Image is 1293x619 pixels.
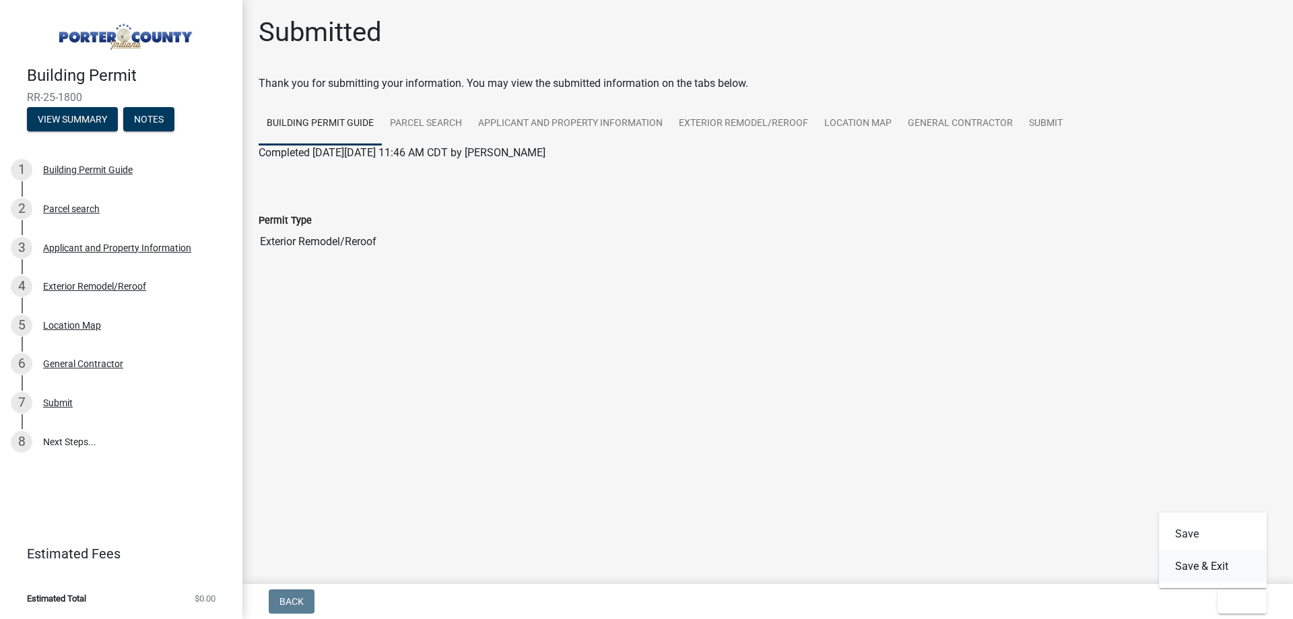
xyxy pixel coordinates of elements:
[43,165,133,174] div: Building Permit Guide
[11,431,32,453] div: 8
[27,115,118,125] wm-modal-confirm: Summary
[43,204,100,214] div: Parcel search
[382,102,470,145] a: Parcel search
[1021,102,1071,145] a: Submit
[900,102,1021,145] a: General Contractor
[259,216,312,226] label: Permit Type
[1159,513,1267,588] div: Exit
[43,243,191,253] div: Applicant and Property Information
[259,102,382,145] a: Building Permit Guide
[671,102,816,145] a: Exterior Remodel/Reroof
[259,16,382,48] h1: Submitted
[11,353,32,374] div: 6
[269,589,314,614] button: Back
[816,102,900,145] a: Location Map
[470,102,671,145] a: Applicant and Property Information
[27,107,118,131] button: View Summary
[27,66,232,86] h4: Building Permit
[11,275,32,297] div: 4
[43,282,146,291] div: Exterior Remodel/Reroof
[11,392,32,414] div: 7
[123,107,174,131] button: Notes
[1218,589,1267,614] button: Exit
[279,596,304,607] span: Back
[11,198,32,220] div: 2
[123,115,174,125] wm-modal-confirm: Notes
[43,321,101,330] div: Location Map
[11,159,32,181] div: 1
[43,398,73,408] div: Submit
[11,237,32,259] div: 3
[11,315,32,336] div: 5
[1159,550,1267,583] button: Save & Exit
[27,14,221,52] img: Porter County, Indiana
[1159,518,1267,550] button: Save
[259,146,545,159] span: Completed [DATE][DATE] 11:46 AM CDT by [PERSON_NAME]
[27,91,215,104] span: RR-25-1800
[259,75,1277,92] div: Thank you for submitting your information. You may view the submitted information on the tabs below.
[43,359,123,368] div: General Contractor
[1228,596,1248,607] span: Exit
[11,540,221,567] a: Estimated Fees
[27,594,86,603] span: Estimated Total
[195,594,215,603] span: $0.00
